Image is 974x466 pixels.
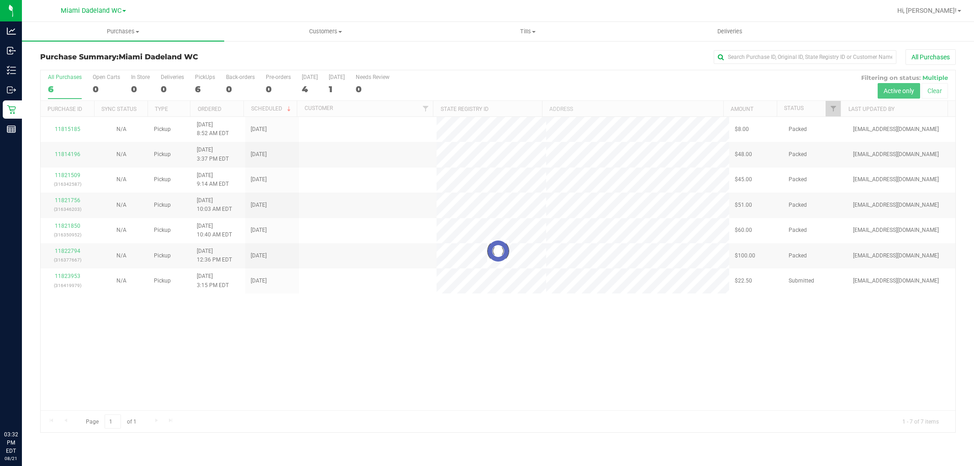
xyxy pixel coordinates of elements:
[897,7,957,14] span: Hi, [PERSON_NAME]!
[119,52,198,61] span: Miami Dadeland WC
[7,85,16,94] inline-svg: Outbound
[40,53,345,61] h3: Purchase Summary:
[4,430,18,455] p: 03:32 PM EDT
[7,66,16,75] inline-svg: Inventory
[705,27,755,36] span: Deliveries
[225,27,426,36] span: Customers
[22,27,224,36] span: Purchases
[224,22,426,41] a: Customers
[7,46,16,55] inline-svg: Inbound
[714,50,896,64] input: Search Purchase ID, Original ID, State Registry ID or Customer Name...
[22,22,224,41] a: Purchases
[4,455,18,462] p: 08/21
[9,393,37,420] iframe: Resource center
[61,7,121,15] span: Miami Dadeland WC
[426,22,629,41] a: Tills
[7,26,16,36] inline-svg: Analytics
[427,27,628,36] span: Tills
[629,22,831,41] a: Deliveries
[7,125,16,134] inline-svg: Reports
[7,105,16,114] inline-svg: Retail
[906,49,956,65] button: All Purchases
